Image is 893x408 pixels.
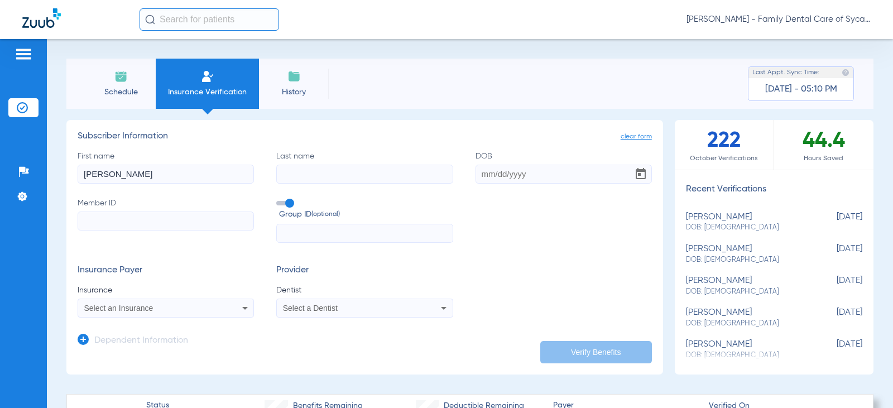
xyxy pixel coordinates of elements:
[842,69,849,76] img: last sync help info
[806,339,862,360] span: [DATE]
[686,255,806,265] span: DOB: [DEMOGRAPHIC_DATA]
[78,165,254,184] input: First name
[78,285,254,296] span: Insurance
[94,335,188,347] h3: Dependent Information
[22,8,61,28] img: Zuub Logo
[686,14,871,25] span: [PERSON_NAME] - Family Dental Care of Sycamore
[276,285,453,296] span: Dentist
[476,151,652,184] label: DOB
[630,163,652,185] button: Open calendar
[540,341,652,363] button: Verify Benefits
[283,304,338,313] span: Select a Dentist
[201,70,214,83] img: Manual Insurance Verification
[675,153,774,164] span: October Verifications
[15,47,32,61] img: hamburger-icon
[276,151,453,184] label: Last name
[267,87,320,98] span: History
[279,209,453,220] span: Group ID
[686,319,806,329] span: DOB: [DEMOGRAPHIC_DATA]
[145,15,155,25] img: Search Icon
[806,244,862,265] span: [DATE]
[686,287,806,297] span: DOB: [DEMOGRAPHIC_DATA]
[621,131,652,142] span: clear form
[686,212,806,233] div: [PERSON_NAME]
[686,223,806,233] span: DOB: [DEMOGRAPHIC_DATA]
[476,165,652,184] input: DOBOpen calendar
[84,304,153,313] span: Select an Insurance
[675,184,873,195] h3: Recent Verifications
[765,84,837,95] span: [DATE] - 05:10 PM
[806,212,862,233] span: [DATE]
[78,131,652,142] h3: Subscriber Information
[774,120,873,170] div: 44.4
[78,151,254,184] label: First name
[78,212,254,231] input: Member ID
[686,276,806,296] div: [PERSON_NAME]
[276,165,453,184] input: Last name
[752,67,819,78] span: Last Appt. Sync Time:
[287,70,301,83] img: History
[806,308,862,328] span: [DATE]
[806,276,862,296] span: [DATE]
[164,87,251,98] span: Insurance Verification
[78,198,254,243] label: Member ID
[78,265,254,276] h3: Insurance Payer
[311,209,340,220] small: (optional)
[140,8,279,31] input: Search for patients
[774,153,873,164] span: Hours Saved
[686,244,806,265] div: [PERSON_NAME]
[686,339,806,360] div: [PERSON_NAME]
[276,265,453,276] h3: Provider
[675,120,774,170] div: 222
[686,308,806,328] div: [PERSON_NAME]
[114,70,128,83] img: Schedule
[94,87,147,98] span: Schedule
